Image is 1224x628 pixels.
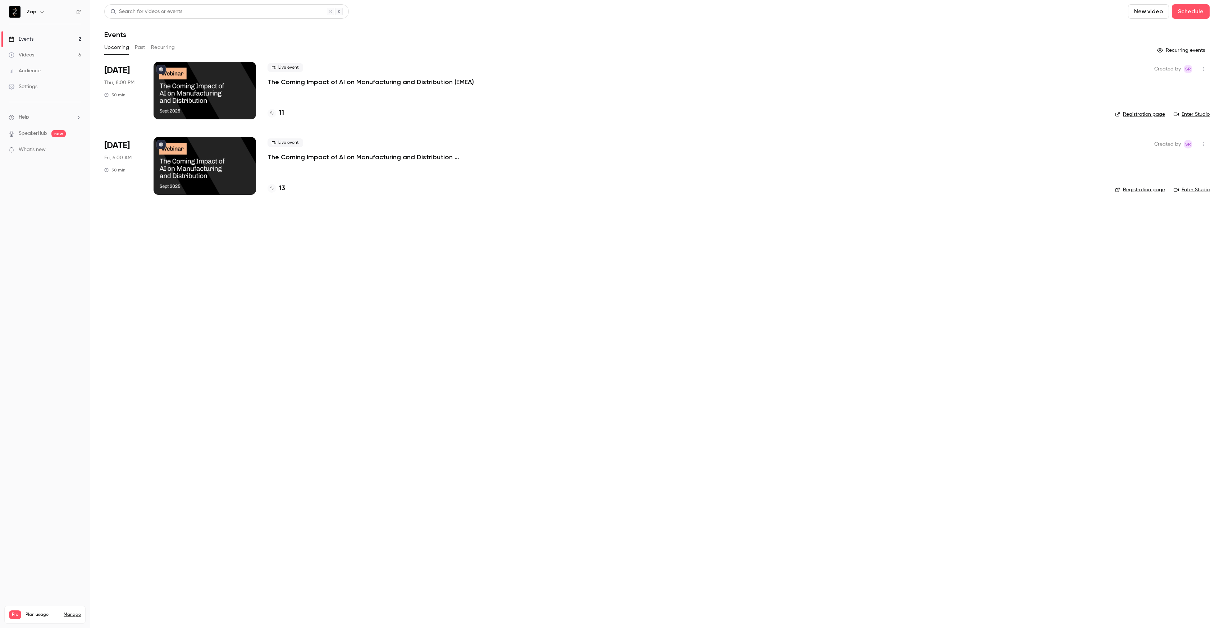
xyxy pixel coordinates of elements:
[268,63,303,72] span: Live event
[104,167,125,173] div: 30 min
[1128,4,1169,19] button: New video
[268,153,483,161] a: The Coming Impact of AI on Manufacturing and Distribution ([GEOGRAPHIC_DATA])
[1185,140,1191,148] span: SR
[9,114,81,121] li: help-dropdown-opener
[1174,186,1210,193] a: Enter Studio
[19,114,29,121] span: Help
[64,612,81,618] a: Manage
[1115,111,1165,118] a: Registration page
[27,8,36,15] h6: Zap
[268,138,303,147] span: Live event
[151,42,175,53] button: Recurring
[1184,65,1192,73] span: Simon Ryan
[104,92,125,98] div: 30 min
[9,6,20,18] img: Zap
[104,62,142,119] div: Sep 18 Thu, 8:00 PM (Australia/Brisbane)
[268,78,474,86] a: The Coming Impact of AI on Manufacturing and Distribution (EMEA)
[9,36,33,43] div: Events
[110,8,182,15] div: Search for videos or events
[1174,111,1210,118] a: Enter Studio
[104,42,129,53] button: Upcoming
[9,610,21,619] span: Pro
[135,42,145,53] button: Past
[1184,140,1192,148] span: Simon Ryan
[1115,186,1165,193] a: Registration page
[1154,65,1181,73] span: Created by
[104,79,134,86] span: Thu, 8:00 PM
[279,108,284,118] h4: 11
[1185,65,1191,73] span: SR
[26,612,59,618] span: Plan usage
[268,108,284,118] a: 11
[9,67,41,74] div: Audience
[19,146,46,153] span: What's new
[73,147,81,153] iframe: Noticeable Trigger
[1172,4,1210,19] button: Schedule
[51,130,66,137] span: new
[9,83,37,90] div: Settings
[1154,140,1181,148] span: Created by
[104,137,142,194] div: Sep 19 Fri, 6:00 AM (Australia/Brisbane)
[279,184,285,193] h4: 13
[9,51,34,59] div: Videos
[104,30,126,39] h1: Events
[1154,45,1210,56] button: Recurring events
[104,65,130,76] span: [DATE]
[19,130,47,137] a: SpeakerHub
[104,154,132,161] span: Fri, 6:00 AM
[104,140,130,151] span: [DATE]
[268,184,285,193] a: 13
